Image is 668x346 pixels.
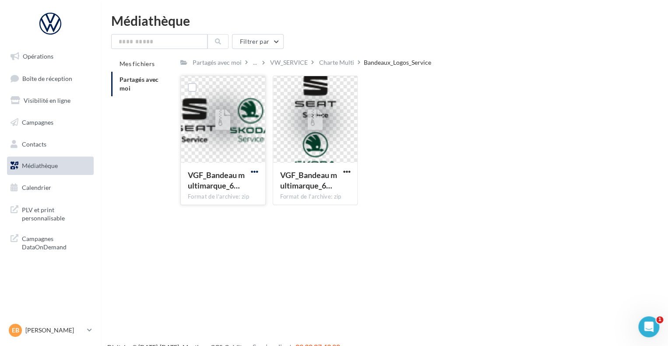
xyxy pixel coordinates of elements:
a: Médiathèque [5,157,95,175]
span: VGF_Bandeau multimarque_6 marques_Vertical [280,170,337,190]
span: Boîte de réception [22,74,72,82]
a: Visibilité en ligne [5,91,95,110]
span: 1 [656,316,663,323]
span: Visibilité en ligne [24,97,70,104]
a: Contacts [5,135,95,154]
div: Partagés avec moi [193,58,242,67]
span: Opérations [23,52,53,60]
span: VGF_Bandeau multimarque_6 marques_Horizontal [188,170,245,190]
a: PLV et print personnalisable [5,200,95,226]
button: Filtrer par [232,34,284,49]
p: [PERSON_NAME] [25,326,84,335]
div: Format de l'archive: zip [280,193,351,201]
div: VW_SERVICE [270,58,308,67]
iframe: Intercom live chat [638,316,659,337]
div: ... [251,56,259,69]
span: PLV et print personnalisable [22,204,90,223]
span: Mes fichiers [120,60,155,67]
span: Médiathèque [22,162,58,169]
span: EB [12,326,19,335]
span: Campagnes [22,119,53,126]
a: Opérations [5,47,95,66]
div: Charte Multi [319,58,354,67]
a: Calendrier [5,178,95,197]
a: Campagnes [5,113,95,132]
a: Boîte de réception [5,69,95,88]
a: EB [PERSON_NAME] [7,322,94,339]
span: Contacts [22,140,46,147]
span: Calendrier [22,184,51,191]
div: Médiathèque [111,14,657,27]
div: Bandeaux_Logos_Service [364,58,431,67]
div: Format de l'archive: zip [188,193,258,201]
span: Campagnes DataOnDemand [22,233,90,252]
span: Partagés avec moi [120,76,159,92]
a: Campagnes DataOnDemand [5,229,95,255]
